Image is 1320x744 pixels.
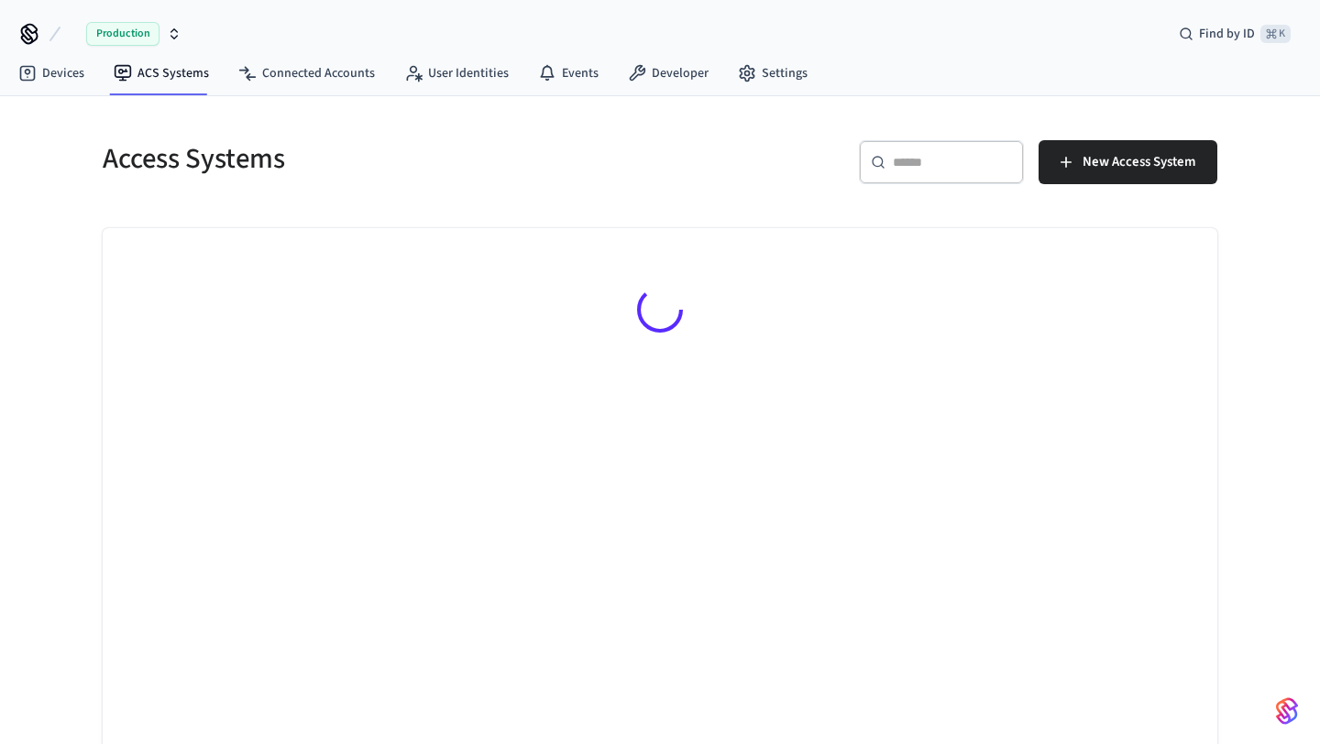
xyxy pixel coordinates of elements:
[1164,17,1305,50] div: Find by ID⌘ K
[4,57,99,90] a: Devices
[1083,150,1195,174] span: New Access System
[613,57,723,90] a: Developer
[390,57,523,90] a: User Identities
[224,57,390,90] a: Connected Accounts
[1039,140,1217,184] button: New Access System
[86,22,159,46] span: Production
[1260,25,1291,43] span: ⌘ K
[723,57,822,90] a: Settings
[1276,696,1298,726] img: SeamLogoGradient.69752ec5.svg
[523,57,613,90] a: Events
[1199,25,1255,43] span: Find by ID
[103,140,649,178] h5: Access Systems
[99,57,224,90] a: ACS Systems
